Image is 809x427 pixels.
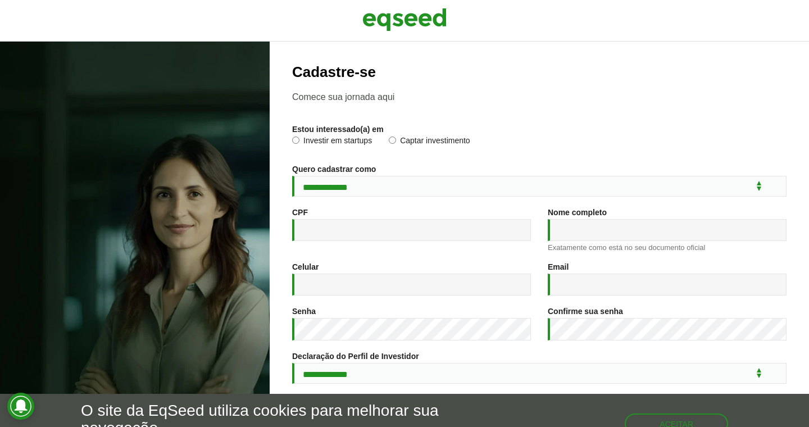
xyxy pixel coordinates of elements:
label: Estou interessado(a) em [292,125,384,133]
input: Captar investimento [389,137,396,144]
label: Declaração do Perfil de Investidor [292,352,419,360]
label: Captar investimento [389,137,470,148]
label: Confirme sua senha [548,307,623,315]
label: Nome completo [548,208,607,216]
h2: Cadastre-se [292,64,787,80]
img: EqSeed Logo [362,6,447,34]
input: Investir em startups [292,137,299,144]
label: Investir em startups [292,137,372,148]
label: Senha [292,307,316,315]
label: Celular [292,263,319,271]
label: Email [548,263,569,271]
label: Quero cadastrar como [292,165,376,173]
div: Exatamente como está no seu documento oficial [548,244,787,251]
p: Comece sua jornada aqui [292,92,787,102]
label: CPF [292,208,308,216]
